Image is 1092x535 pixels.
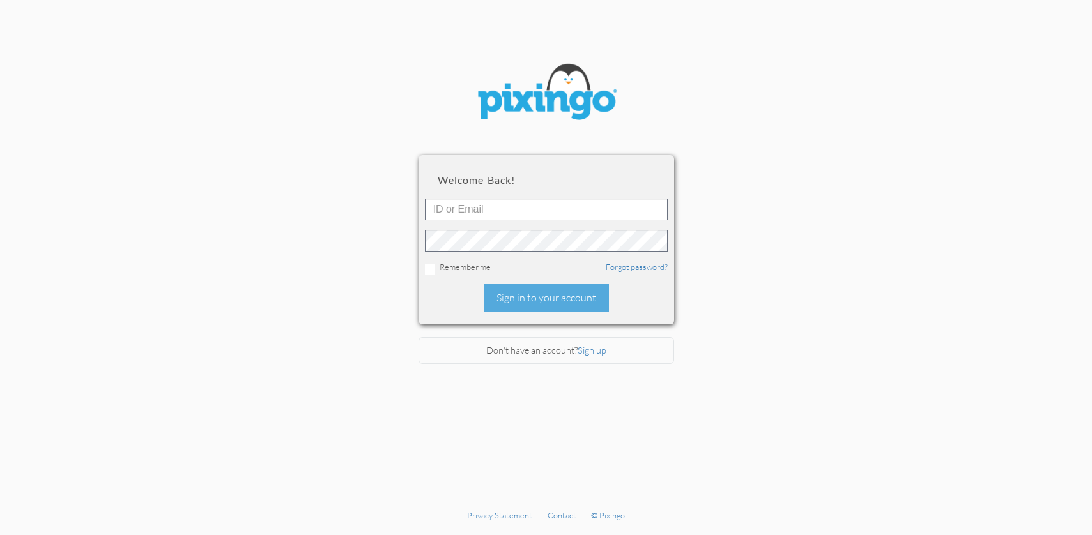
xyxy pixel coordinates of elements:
[548,510,576,520] a: Contact
[419,337,674,365] div: Don't have an account?
[425,261,668,275] div: Remember me
[425,199,668,220] input: ID or Email
[467,510,532,520] a: Privacy Statement
[438,174,655,186] h2: Welcome back!
[470,57,623,130] img: pixingo logo
[578,345,606,356] a: Sign up
[591,510,625,520] a: © Pixingo
[606,262,668,272] a: Forgot password?
[484,284,609,312] div: Sign in to your account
